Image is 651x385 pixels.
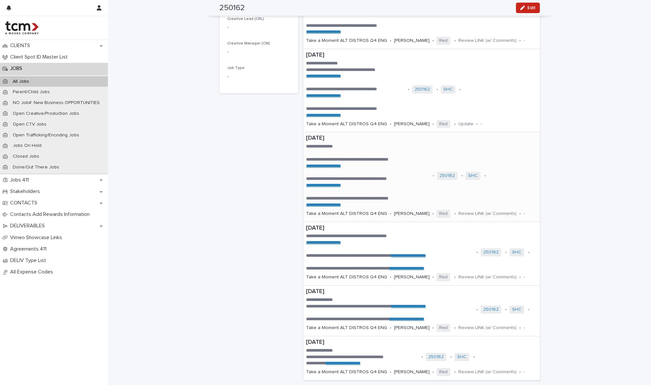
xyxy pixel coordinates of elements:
p: DELIV Type List [8,257,51,264]
p: [DATE] [306,225,537,232]
a: SHC [468,173,478,179]
h2: 250162 [219,3,245,13]
span: Edit [527,6,536,10]
p: • [454,325,456,331]
p: • [505,307,507,312]
a: 250162 [415,87,430,92]
p: • [390,121,391,127]
p: • [408,87,409,92]
p: • [454,369,456,375]
span: Red [437,324,450,332]
p: • [528,307,530,312]
a: 250162 [439,173,455,179]
a: SHC [457,354,467,360]
p: • [450,354,452,360]
p: - [227,73,290,80]
p: • [519,38,521,44]
span: Creative Lead (CRL) [227,17,264,21]
p: Open CTV Jobs [8,122,52,127]
p: • [476,307,478,312]
button: Edit [516,3,540,13]
a: 250162 [483,250,499,255]
p: Take a Moment ALT DISTROS Q4 ENG [306,121,387,127]
p: • [519,274,521,280]
p: • [390,38,391,44]
p: All Jobs [8,79,34,84]
p: • [528,250,530,255]
p: Open Creative/Production Jobs [8,111,84,116]
p: - [523,274,525,280]
p: [PERSON_NAME] [394,211,430,217]
p: - [480,121,482,127]
p: • [505,250,507,255]
p: • [473,354,475,360]
a: SHC [512,250,522,255]
p: Update [458,121,473,127]
p: Open Trafficking/Encoding Jobs [8,132,84,138]
p: All Expense Codes [8,269,58,275]
p: Vimeo Showcase Links [8,235,67,241]
p: • [421,354,423,360]
p: • [433,173,434,179]
p: • [459,87,461,92]
p: [PERSON_NAME] [394,274,430,280]
p: • [390,274,391,280]
p: Jobs On Hold [8,143,47,149]
span: Job Type [227,66,245,70]
p: Stakeholders [8,188,45,195]
p: CLIENTS [8,43,35,49]
p: [PERSON_NAME] [394,325,430,331]
p: • [437,87,438,92]
span: Red [437,368,450,376]
span: Red [437,120,450,128]
p: - [227,24,290,31]
p: Take a Moment ALT DISTROS Q4 ENG [306,369,387,375]
p: Agreements 411 [8,246,52,252]
p: - [523,325,525,331]
p: - [523,211,525,217]
p: NO Job#: New Business OPPORTUNITIES [8,100,105,106]
a: 250162 [483,307,499,312]
span: Red [437,37,450,45]
p: • [484,173,486,179]
p: - [523,38,525,44]
p: [DATE] [306,339,537,346]
p: - [227,49,290,56]
p: CONTACTS [8,200,43,206]
p: [PERSON_NAME] [394,369,430,375]
p: • [519,325,521,331]
p: • [461,173,463,179]
p: • [454,121,456,127]
p: Review LINK (w/ Comments) [458,211,517,217]
a: SHC [512,307,522,312]
p: • [519,369,521,375]
p: - [523,369,525,375]
p: • [390,211,391,217]
p: Review LINK (w/ Comments) [458,38,517,44]
p: • [390,325,391,331]
p: JOBS [8,65,27,72]
p: [PERSON_NAME] [394,38,430,44]
p: • [432,274,434,280]
p: • [454,38,456,44]
p: Client Spot ID Master List [8,54,73,60]
p: Take a Moment ALT DISTROS Q4 ENG [306,211,387,217]
p: [PERSON_NAME] [394,121,430,127]
p: Review LINK (w/ Comments) [458,325,517,331]
p: Take a Moment ALT DISTROS Q4 ENG [306,38,387,44]
p: • [476,250,478,255]
img: 4hMmSqQkux38exxPVZHQ [5,21,39,34]
span: Red [437,273,450,281]
p: [DATE] [306,288,537,295]
p: Review LINK (w/ Comments) [458,274,517,280]
p: Done/Out There Jobs [8,165,64,170]
p: [DATE] [306,135,537,142]
p: • [432,369,434,375]
a: SHC [443,87,453,92]
span: Red [437,210,450,218]
p: • [476,121,478,127]
p: • [432,211,434,217]
p: • [432,325,434,331]
p: Review LINK (w/ Comments) [458,369,517,375]
span: Creative Manager (CM) [227,42,270,45]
